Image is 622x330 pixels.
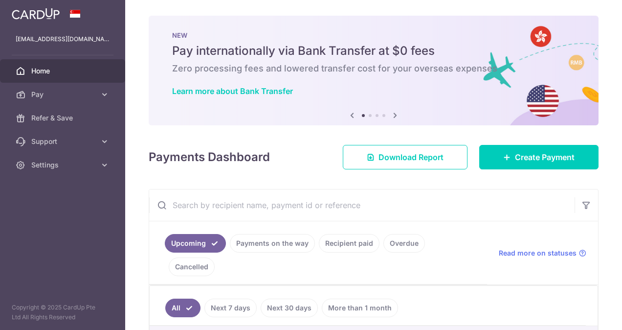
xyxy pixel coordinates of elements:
h4: Payments Dashboard [149,148,270,166]
a: More than 1 month [322,299,398,317]
a: Recipient paid [319,234,379,253]
a: Learn more about Bank Transfer [172,86,293,96]
p: NEW [172,31,575,39]
img: Bank transfer banner [149,16,599,125]
span: Download Report [378,151,444,163]
a: All [165,299,200,317]
span: Create Payment [515,151,575,163]
span: Refer & Save [31,113,96,123]
a: Cancelled [169,258,215,276]
span: Support [31,137,96,146]
span: Read more on statuses [499,248,577,258]
h6: Zero processing fees and lowered transfer cost for your overseas expenses [172,63,575,74]
span: Pay [31,90,96,99]
a: Payments on the way [230,234,315,253]
a: Upcoming [165,234,226,253]
h5: Pay internationally via Bank Transfer at $0 fees [172,43,575,59]
input: Search by recipient name, payment id or reference [149,189,575,221]
a: Read more on statuses [499,248,586,258]
a: Overdue [383,234,425,253]
a: Create Payment [479,145,599,169]
a: Next 30 days [261,299,318,317]
p: [EMAIL_ADDRESS][DOMAIN_NAME] [16,34,110,44]
span: Home [31,66,96,76]
a: Next 7 days [204,299,257,317]
a: Download Report [343,145,467,169]
span: Settings [31,160,96,170]
img: CardUp [12,8,60,20]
